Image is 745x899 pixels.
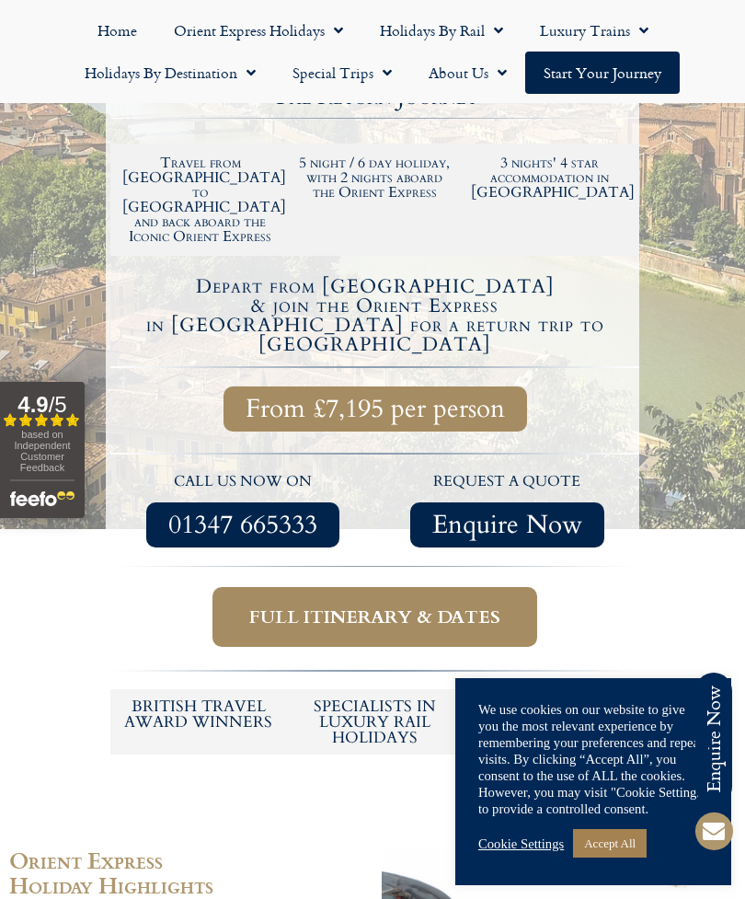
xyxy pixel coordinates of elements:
a: Orient Express Holidays [155,9,361,52]
h2: Holiday Highlights [9,872,363,897]
h2: 3 nights' 4 star accommodation in [GEOGRAPHIC_DATA] [471,156,627,200]
a: About Us [410,52,525,94]
a: Accept All [573,829,647,858]
h4: Depart from [GEOGRAPHIC_DATA] & join the Orient Express in [GEOGRAPHIC_DATA] for a return trip to... [113,277,636,354]
a: 01347 665333 [146,502,339,547]
div: We use cookies on our website to give you the most relevant experience by remembering your prefer... [478,701,708,817]
h2: 5 night / 6 day holiday, with 2 nights aboard the Orient Express [297,156,453,200]
a: Full itinerary & dates [212,587,537,647]
span: From £7,195 per person [246,398,505,421]
h5: British Travel Award winners [120,698,278,730]
a: From £7,195 per person [223,386,527,432]
span: 01347 665333 [168,513,317,536]
a: Special Trips [274,52,410,94]
h2: Travel from [GEOGRAPHIC_DATA] to [GEOGRAPHIC_DATA] and back aboard the Iconic Orient Express [122,156,279,244]
p: request a quote [384,470,631,494]
a: Cookie Settings [478,836,564,852]
a: Luxury Trains [521,9,667,52]
a: Holidays by Rail [361,9,521,52]
a: Enquire Now [410,502,604,547]
span: Full itinerary & dates [249,605,500,628]
a: Holidays by Destination [66,52,274,94]
a: Start your Journey [525,52,680,94]
a: Home [79,9,155,52]
p: call us now on [120,470,366,494]
h6: Specialists in luxury rail holidays [296,698,454,745]
span: Enquire Now [432,513,582,536]
nav: Menu [9,9,736,94]
h2: Orient Express [9,847,363,872]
